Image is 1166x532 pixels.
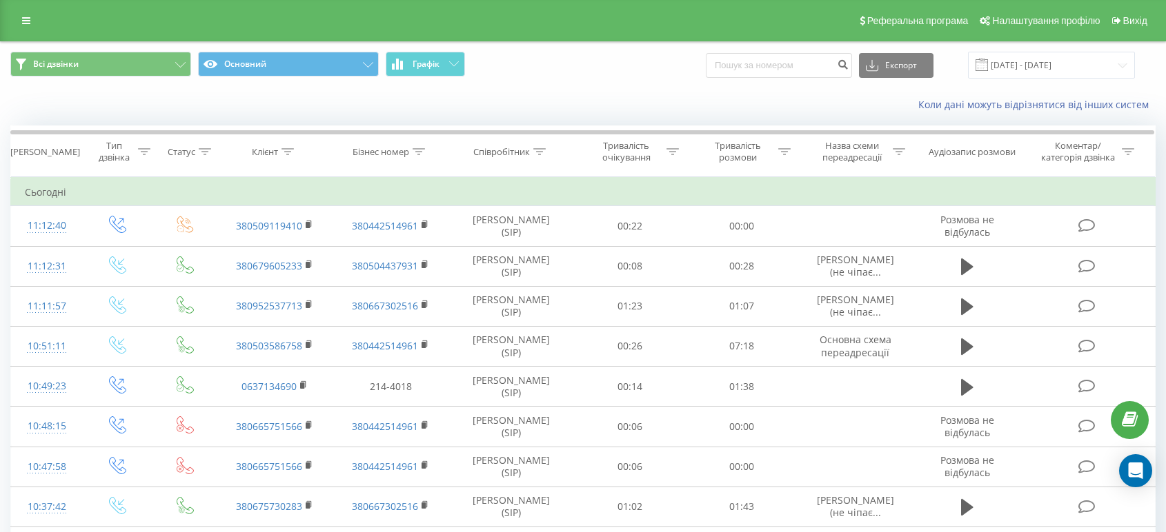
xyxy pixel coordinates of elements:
[992,15,1100,26] span: Налаштування профілю
[448,447,573,487] td: [PERSON_NAME] (SIP)
[686,326,798,366] td: 07:18
[1119,454,1152,487] div: Open Intercom Messenger
[817,293,894,318] span: [PERSON_NAME] (не чіпає...
[95,140,135,163] div: Тип дзвінка
[25,212,68,239] div: 11:12:40
[352,219,418,232] a: 380442514961
[574,407,686,447] td: 00:06
[25,333,68,360] div: 10:51:11
[816,140,889,163] div: Назва схеми переадресації
[236,460,302,473] a: 380665751566
[817,493,894,519] span: [PERSON_NAME] (не чіпає...
[574,326,686,366] td: 00:26
[353,146,409,158] div: Бізнес номер
[589,140,663,163] div: Тривалість очікування
[686,407,798,447] td: 00:00
[252,146,278,158] div: Клієнт
[706,53,852,78] input: Пошук за номером
[236,259,302,272] a: 380679605233
[25,493,68,520] div: 10:37:42
[352,299,418,312] a: 380667302516
[11,178,1156,206] td: Сьогодні
[574,246,686,286] td: 00:08
[33,59,79,70] span: Всі дзвінки
[859,53,933,78] button: Експорт
[25,293,68,320] div: 11:11:57
[25,373,68,400] div: 10:49:23
[448,367,573,407] td: [PERSON_NAME] (SIP)
[25,453,68,480] div: 10:47:58
[236,500,302,513] a: 380675730283
[448,286,573,326] td: [PERSON_NAME] (SIP)
[686,206,798,246] td: 00:00
[918,98,1156,111] a: Коли дані можуть відрізнятися вiд інших систем
[686,246,798,286] td: 00:28
[448,206,573,246] td: [PERSON_NAME] (SIP)
[686,447,798,487] td: 00:00
[686,367,798,407] td: 01:38
[198,52,379,76] button: Основний
[1123,15,1147,26] span: Вихід
[929,146,1016,158] div: Аудіозапис розмови
[940,213,994,238] span: Розмова не відбулась
[686,487,798,526] td: 01:43
[333,367,448,407] td: 214-4018
[10,146,80,158] div: [PERSON_NAME]
[798,326,913,366] td: Основна схема переадресації
[448,407,573,447] td: [PERSON_NAME] (SIP)
[940,413,994,439] span: Розмова не відбулась
[940,453,994,479] span: Розмова не відбулась
[168,146,195,158] div: Статус
[241,380,297,393] a: 0637134690
[10,52,191,76] button: Всі дзвінки
[352,420,418,433] a: 380442514961
[236,420,302,433] a: 380665751566
[473,146,530,158] div: Співробітник
[448,487,573,526] td: [PERSON_NAME] (SIP)
[1038,140,1118,163] div: Коментар/категорія дзвінка
[386,52,465,76] button: Графік
[352,500,418,513] a: 380667302516
[352,259,418,272] a: 380504437931
[448,326,573,366] td: [PERSON_NAME] (SIP)
[25,413,68,440] div: 10:48:15
[448,246,573,286] td: [PERSON_NAME] (SIP)
[701,140,775,163] div: Тривалість розмови
[352,460,418,473] a: 380442514961
[817,253,894,278] span: [PERSON_NAME] (не чіпає...
[352,339,418,352] a: 380442514961
[574,206,686,246] td: 00:22
[236,219,302,232] a: 380509119410
[574,487,686,526] td: 01:02
[25,253,68,280] div: 11:12:31
[867,15,969,26] span: Реферальна програма
[236,299,302,312] a: 380952537713
[574,447,686,487] td: 00:06
[413,59,439,69] span: Графік
[236,339,302,352] a: 380503586758
[686,286,798,326] td: 01:07
[574,286,686,326] td: 01:23
[574,367,686,407] td: 00:14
